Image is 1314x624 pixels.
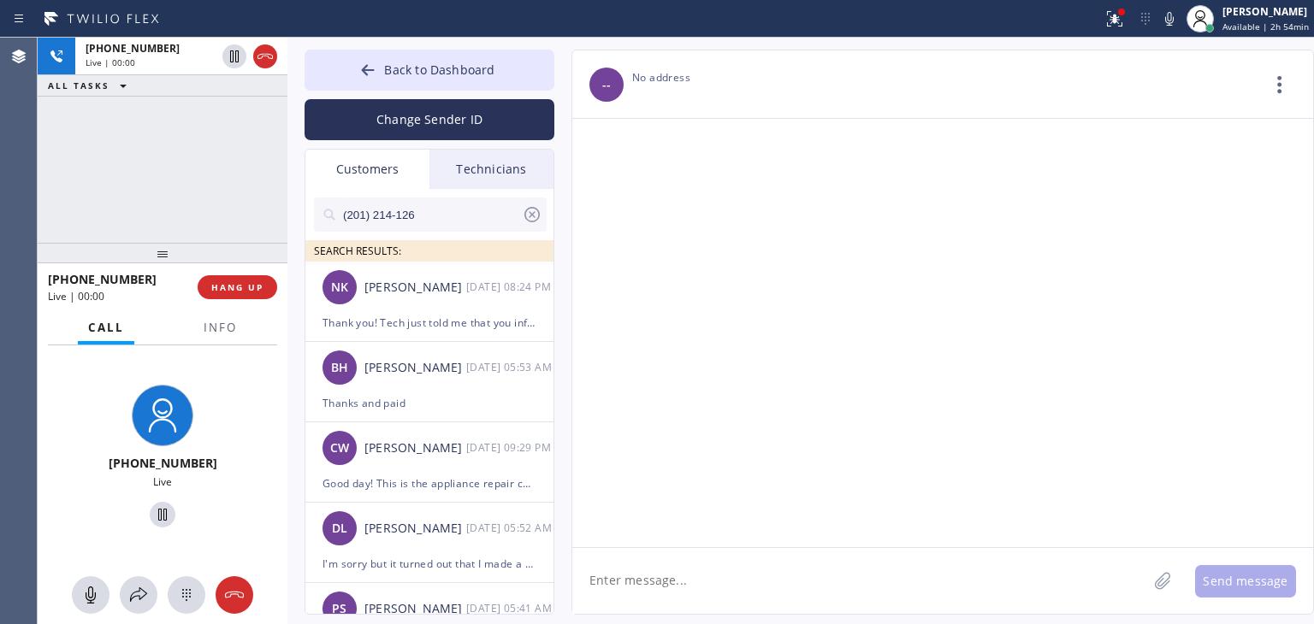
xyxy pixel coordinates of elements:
[150,502,175,527] button: Hold Customer
[193,311,247,344] button: Info
[88,320,124,335] span: Call
[364,439,466,458] div: [PERSON_NAME]
[331,278,348,297] span: NK
[1195,565,1296,598] button: Send message
[72,576,109,614] button: Mute
[466,357,555,377] div: 08/14/2025 9:53 AM
[48,271,157,287] span: [PHONE_NUMBER]
[204,320,237,335] span: Info
[305,50,554,91] button: Back to Dashboard
[198,275,277,299] button: HANG UP
[78,311,134,344] button: Call
[466,598,555,618] div: 08/13/2025 9:41 AM
[253,44,277,68] button: Hang up
[86,56,135,68] span: Live | 00:00
[211,281,263,293] span: HANG UP
[384,62,494,78] span: Back to Dashboard
[332,519,347,539] span: DL
[632,68,690,87] div: No address
[1157,7,1181,31] button: Mute
[330,439,349,458] span: CW
[323,474,536,493] div: Good day! This is the appliance repair company. Unfortunately our phone rep made a mistake. We do...
[331,358,348,378] span: BH
[332,599,346,619] span: PS
[364,599,466,619] div: [PERSON_NAME]
[222,44,246,68] button: Hold Customer
[120,576,157,614] button: Open directory
[602,75,611,95] span: --
[314,244,401,258] span: SEARCH RESULTS:
[341,197,522,232] input: Search
[466,277,555,297] div: 08/15/2025 9:24 AM
[38,75,144,96] button: ALL TASKS
[364,519,466,539] div: [PERSON_NAME]
[323,313,536,333] div: Thank you! Tech just told me that you informed him as well)
[305,150,429,189] div: Customers
[364,358,466,378] div: [PERSON_NAME]
[1222,21,1309,32] span: Available | 2h 54min
[109,455,217,471] span: [PHONE_NUMBER]
[86,41,180,56] span: [PHONE_NUMBER]
[305,99,554,140] button: Change Sender ID
[216,576,253,614] button: Hang up
[466,438,555,457] div: 08/13/2025 9:29 AM
[429,150,553,189] div: Technicians
[153,474,172,489] span: Live
[466,518,555,538] div: 08/13/2025 9:52 AM
[323,393,536,413] div: Thanks and paid
[364,278,466,297] div: [PERSON_NAME]
[168,576,205,614] button: Open dialpad
[1222,4,1309,19] div: [PERSON_NAME]
[48,289,104,303] span: Live | 00:00
[48,79,109,91] span: ALL TASKS
[323,554,536,574] div: I'm sorry but it turned out that I made a mistake saying that we won't charge you anything. It tu...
